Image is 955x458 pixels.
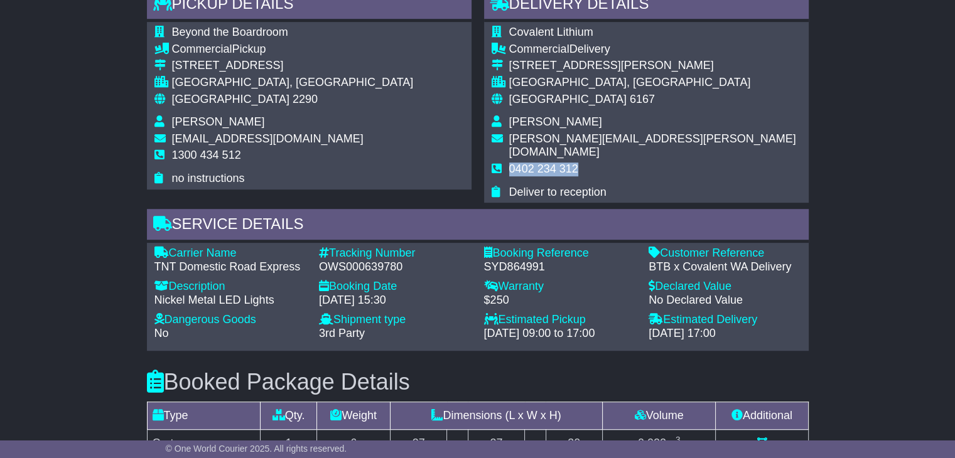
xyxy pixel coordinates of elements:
[172,132,364,145] span: [EMAIL_ADDRESS][DOMAIN_NAME]
[630,93,655,105] span: 6167
[649,327,801,341] div: [DATE] 17:00
[166,444,347,454] span: © One World Courier 2025. All rights reserved.
[319,247,472,260] div: Tracking Number
[172,43,232,55] span: Commercial
[172,172,245,184] span: no instructions
[716,402,808,430] td: Additional
[317,402,391,430] td: Weight
[509,76,801,90] div: [GEOGRAPHIC_DATA], [GEOGRAPHIC_DATA]
[509,115,602,128] span: [PERSON_NAME]
[484,327,637,341] div: [DATE] 09:00 to 17:00
[649,313,801,327] div: Estimated Delivery
[154,247,307,260] div: Carrier Name
[319,294,472,307] div: [DATE] 15:30
[154,294,307,307] div: Nickel Metal LED Lights
[546,430,602,457] td: 30
[147,209,809,243] div: Service Details
[602,402,715,430] td: Volume
[649,280,801,294] div: Declared Value
[172,93,289,105] span: [GEOGRAPHIC_DATA]
[319,260,472,274] div: OWS000639780
[154,260,307,274] div: TNT Domestic Road Express
[484,280,637,294] div: Warranty
[147,402,260,430] td: Type
[147,430,260,457] td: Carton
[260,402,316,430] td: Qty.
[484,313,637,327] div: Estimated Pickup
[172,149,241,161] span: 1300 434 512
[509,43,569,55] span: Commercial
[391,402,603,430] td: Dimensions (L x W x H)
[260,430,316,457] td: 1
[319,313,472,327] div: Shipment type
[509,132,796,159] span: [PERSON_NAME][EMAIL_ADDRESS][PERSON_NAME][DOMAIN_NAME]
[447,430,468,457] td: x
[676,435,681,444] sup: 3
[484,294,637,307] div: $250
[638,437,666,449] span: 0.022
[317,430,391,457] td: 6
[172,43,414,56] div: Pickup
[319,327,365,339] span: 3rd Party
[509,43,801,56] div: Delivery
[484,260,637,274] div: SYD864991
[293,93,318,105] span: 2290
[172,59,414,73] div: [STREET_ADDRESS]
[509,186,607,198] span: Deliver to reception
[484,247,637,260] div: Booking Reference
[509,26,593,38] span: Covalent Lithium
[172,76,414,90] div: [GEOGRAPHIC_DATA], [GEOGRAPHIC_DATA]
[154,280,307,294] div: Description
[468,430,524,457] td: 27
[649,247,801,260] div: Customer Reference
[509,93,627,105] span: [GEOGRAPHIC_DATA]
[391,430,447,457] td: 27
[319,280,472,294] div: Booking Date
[172,115,265,128] span: [PERSON_NAME]
[509,162,578,175] span: 0402 234 312
[525,430,546,457] td: x
[602,430,715,457] td: m
[154,327,169,339] span: No
[649,294,801,307] div: No Declared Value
[172,26,288,38] span: Beyond the Boardroom
[649,260,801,274] div: BTB x Covalent WA Delivery
[147,370,809,395] h3: Booked Package Details
[509,59,801,73] div: [STREET_ADDRESS][PERSON_NAME]
[154,313,307,327] div: Dangerous Goods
